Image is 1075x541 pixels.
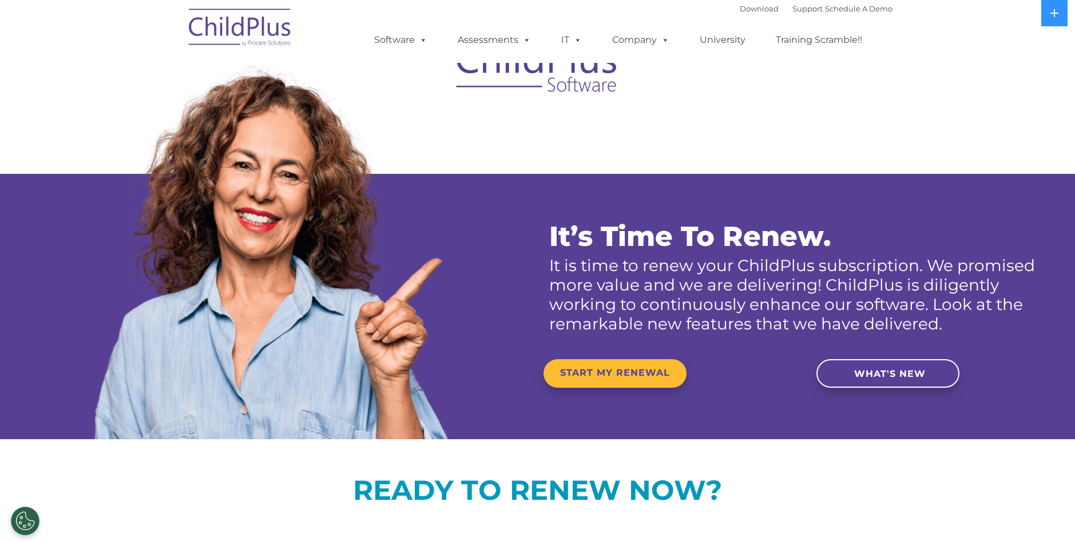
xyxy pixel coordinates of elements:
[549,220,1056,253] p: It’s Time To Renew.
[363,29,439,51] a: Software
[544,359,687,388] a: START MY RENEWAL
[11,507,39,535] button: Cookies Settings
[764,29,874,51] a: Training Scramble!!
[601,29,681,51] a: Company
[740,4,779,13] a: Download
[195,474,881,507] p: READY TO RENEW NOW?
[792,4,823,13] a: Support
[549,256,1056,333] p: It is time to renew your ChildPlus subscription. We promised more value and we are delivering! Ch...
[688,29,757,51] a: University
[825,4,892,13] a: Schedule A Demo
[740,4,892,13] font: |
[560,367,670,378] span: START MY RENEWAL
[183,1,297,58] img: ChildPlus by Procare Solutions
[550,29,593,51] a: IT
[816,359,959,388] a: WHAT'S NEW
[446,29,542,51] a: Assessments
[854,368,926,379] span: WHAT'S NEW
